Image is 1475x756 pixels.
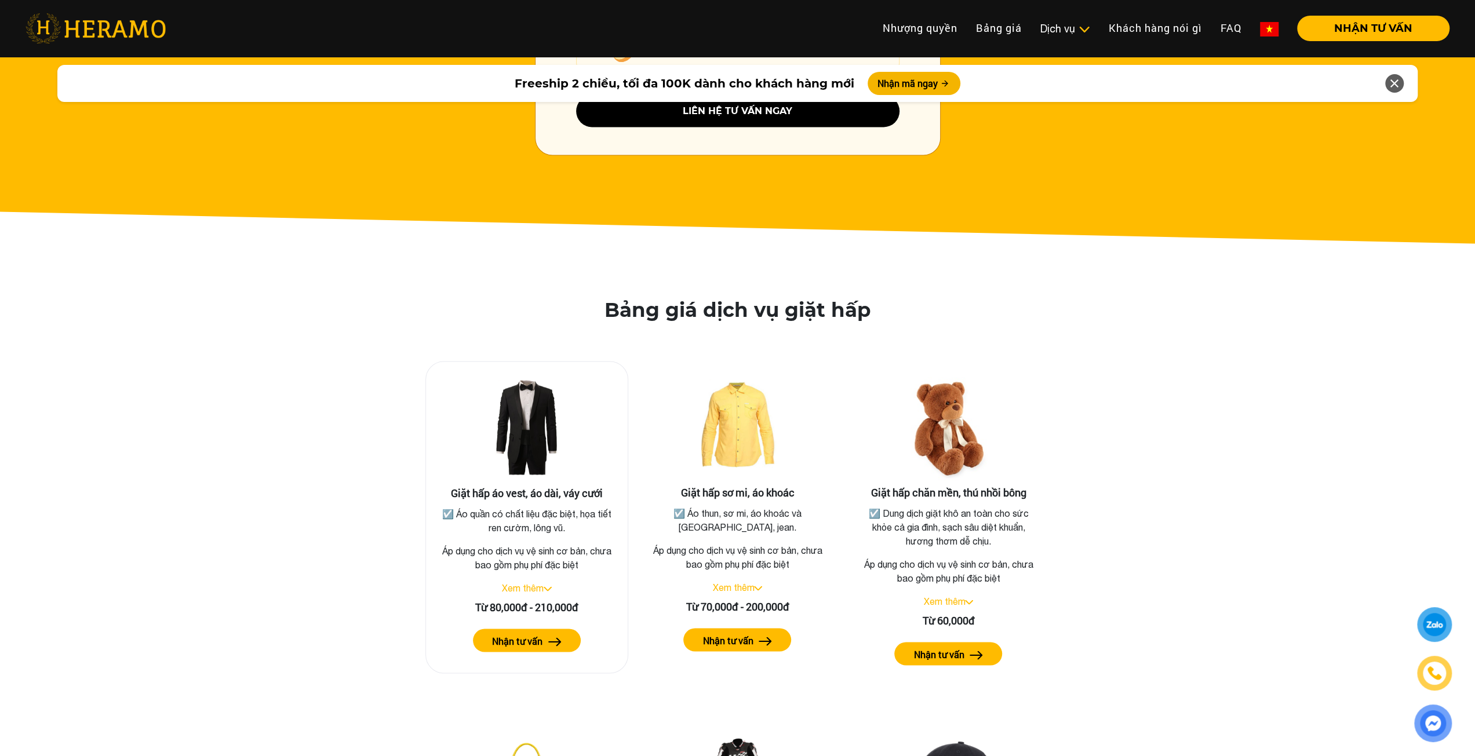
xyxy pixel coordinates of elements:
div: Từ 60,000đ [856,612,1040,628]
p: ☑️ Dung dịch giặt khô an toàn cho sức khỏe cả gia đình, sạch sâu diệt khuẩn, hương thơm dễ chịu. [858,506,1038,547]
div: Từ 70,000đ - 200,000đ [646,598,830,614]
h3: Giặt hấp sơ mi, áo khoác [646,486,830,499]
img: arrow_down.svg [754,586,762,590]
img: arrow [759,637,772,645]
button: Nhận mã ngay [868,72,960,95]
a: Nhận tư vấn arrow [856,642,1040,665]
div: Dịch vụ [1040,21,1090,36]
a: Xem thêm [502,582,544,593]
img: phone-icon [1427,666,1441,680]
img: arrow_down.svg [965,600,973,604]
p: ☑️ Áo thun, sơ mi, áo khoác và [GEOGRAPHIC_DATA], jean. [648,506,828,534]
p: Áp dụng cho dịch vụ vệ sinh cơ bản, chưa bao gồm phụ phí đặc biệt [646,543,830,571]
img: vn-flag.png [1260,22,1279,36]
h3: Giặt hấp áo vest, áo dài, váy cưới [435,487,618,499]
img: arrow_down.svg [544,586,552,591]
button: Nhận tư vấn [894,642,1002,665]
label: Nhận tư vấn [702,633,753,647]
a: Xem thêm [712,582,754,592]
label: Nhận tư vấn [492,634,542,648]
a: Nhận tư vấn arrow [646,628,830,651]
a: Bảng giá [967,16,1031,41]
a: Nhượng quyền [873,16,967,41]
a: Nhận tư vấn arrow [435,629,618,652]
img: heramo-logo.png [26,13,166,43]
a: NHẬN TƯ VẤN [1288,23,1449,34]
img: Giặt hấp áo vest, áo dài, váy cưới [469,371,585,487]
label: Nhận tư vấn [913,647,964,661]
a: Khách hàng nói gì [1099,16,1211,41]
h3: Giặt hấp chăn mền, thú nhồi bông [856,486,1040,499]
a: FAQ [1211,16,1251,41]
p: Áp dụng cho dịch vụ vệ sinh cơ bản, chưa bao gồm phụ phí đặc biệt [856,557,1040,585]
img: Giặt hấp sơ mi, áo khoác [679,370,795,486]
button: NHẬN TƯ VẤN [1297,16,1449,41]
button: liên hệ tư vấn ngay [576,95,899,127]
a: Xem thêm [923,596,965,606]
p: Áp dụng cho dịch vụ vệ sinh cơ bản, chưa bao gồm phụ phí đặc biệt [435,543,618,571]
span: Freeship 2 chiều, tối đa 100K dành cho khách hàng mới [514,75,854,92]
button: Nhận tư vấn [683,628,791,651]
img: arrow [970,651,983,659]
h2: Bảng giá dịch vụ giặt hấp [604,298,871,322]
img: subToggleIcon [1078,24,1090,35]
div: Từ 80,000đ - 210,000đ [435,599,618,615]
img: arrow [548,637,562,646]
button: Nhận tư vấn [473,629,581,652]
a: phone-icon [1419,658,1450,689]
img: Giặt hấp chăn mền, thú nhồi bông [890,370,1006,486]
p: ☑️ Áo quần có chất liệu đặc biệt, họa tiết ren cườm, lông vũ. [438,506,616,534]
